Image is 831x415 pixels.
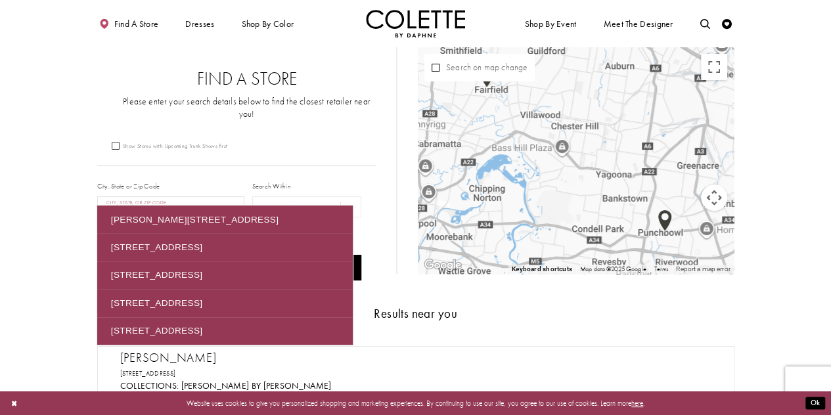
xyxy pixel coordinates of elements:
a: Check Wishlist [719,10,734,37]
span: Collections: [120,380,179,391]
img: Colette by Daphne [366,10,466,37]
span: Dresses [185,19,214,29]
a: Meet the designer [601,10,676,37]
span: Shop By Event [525,19,577,29]
h3: Results near you [97,307,734,320]
a: Visit Colette by Daphne page - Opens in new tab [181,380,331,391]
a: Toggle search [698,10,713,37]
img: Google [421,257,464,274]
button: Keyboard shortcuts [512,265,572,274]
a: Visit Home Page [366,10,466,37]
a: Terms (opens in new tab) [654,265,669,273]
button: Toggle fullscreen view [701,54,727,80]
a: Open this area in Google Maps (opens a new window) [421,257,464,274]
div: [STREET_ADDRESS] [97,261,353,289]
div: [STREET_ADDRESS] [97,289,353,317]
div: [STREET_ADDRESS] [97,233,353,261]
button: Submit Dialog [805,397,825,410]
h2: Find a Store [117,69,376,89]
button: Close Dialog [6,395,22,412]
div: [PERSON_NAME][STREET_ADDRESS] [97,206,353,233]
a: Opens in new tab [120,369,176,378]
span: Meet the designer [603,19,673,29]
div: Map with store locations [418,47,734,274]
a: Find a store [97,10,161,37]
p: Please enter your search details below to find the closest retailer near you! [117,96,376,121]
span: Dresses [183,10,217,37]
span: Shop by color [241,19,294,29]
span: Map data ©2025 Google [580,265,646,273]
span: Shop by color [239,10,296,37]
label: Search Within [252,181,291,191]
label: City, State or Zip Code [97,181,160,191]
button: Map camera controls [701,185,727,211]
p: Website uses cookies to give you personalized shopping and marketing experiences. By continuing t... [72,397,759,410]
a: Report a map error [676,265,730,273]
input: City, State, or ZIP Code [97,196,245,217]
div: [STREET_ADDRESS] [97,317,353,345]
span: Find a store [114,19,159,29]
h2: [PERSON_NAME] [120,351,721,366]
select: Radius In Miles [252,196,362,217]
a: here [631,399,643,408]
span: Shop By Event [522,10,579,37]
